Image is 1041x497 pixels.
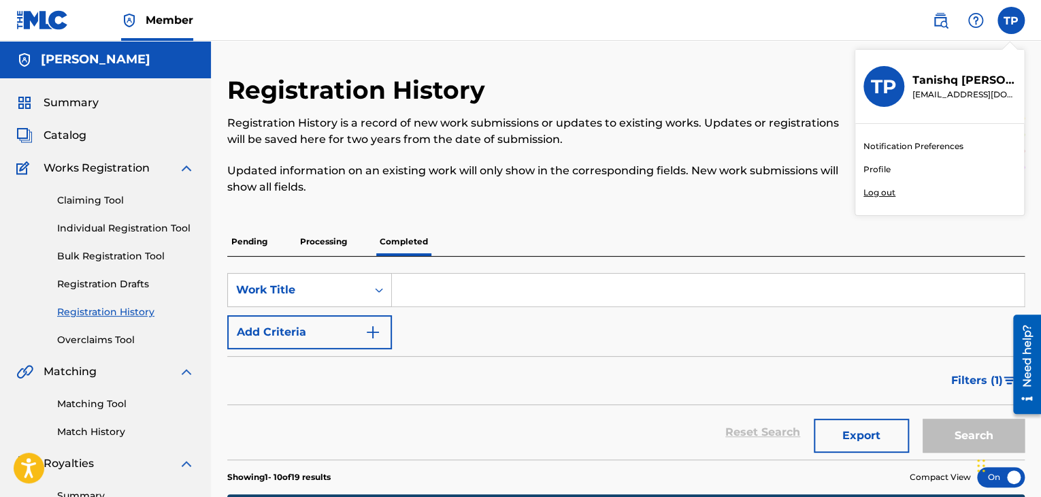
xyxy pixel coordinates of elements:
[943,364,1025,398] button: Filters (1)
[44,364,97,380] span: Matching
[968,12,984,29] img: help
[962,7,989,34] div: Help
[16,52,33,68] img: Accounts
[973,432,1041,497] iframe: Chat Widget
[44,160,150,176] span: Works Registration
[376,227,432,256] p: Completed
[912,72,1016,89] p: Tanishq Phalswal
[44,127,86,144] span: Catalog
[57,221,195,236] a: Individual Registration Tool
[57,249,195,263] a: Bulk Registration Tool
[365,324,381,340] img: 9d2ae6d4665cec9f34b9.svg
[57,425,195,439] a: Match History
[146,12,193,28] span: Member
[57,277,195,291] a: Registration Drafts
[863,187,895,199] p: Log out
[236,282,359,298] div: Work Title
[44,455,94,472] span: Royalties
[1003,310,1041,419] iframe: Resource Center
[16,364,33,380] img: Matching
[227,227,271,256] p: Pending
[16,127,86,144] a: CatalogCatalog
[227,115,841,148] p: Registration History is a record of new work submissions or updates to existing works. Updates or...
[16,160,34,176] img: Works Registration
[178,160,195,176] img: expand
[178,364,195,380] img: expand
[227,75,492,106] h2: Registration History
[41,52,150,67] h5: TANISHQ PHALSWAL
[927,7,954,34] a: Public Search
[951,372,1003,389] span: Filters ( 1 )
[57,397,195,411] a: Matching Tool
[57,193,195,208] a: Claiming Tool
[16,127,33,144] img: Catalog
[178,455,195,472] img: expand
[227,471,331,483] p: Showing 1 - 10 of 19 results
[977,445,985,486] div: Drag
[44,95,99,111] span: Summary
[863,140,963,153] a: Notification Preferences
[57,305,195,319] a: Registration History
[121,12,137,29] img: Top Rightsholder
[16,10,69,30] img: MLC Logo
[16,95,99,111] a: SummarySummary
[227,273,1025,460] form: Search Form
[227,163,841,195] p: Updated information on an existing work will only show in the corresponding fields. New work subm...
[932,12,948,29] img: search
[16,455,33,472] img: Royalties
[910,471,971,483] span: Compact View
[16,95,33,111] img: Summary
[296,227,351,256] p: Processing
[57,333,195,347] a: Overclaims Tool
[227,315,392,349] button: Add Criteria
[997,7,1025,34] div: User Menu
[814,419,909,453] button: Export
[863,163,891,176] a: Profile
[912,89,1016,101] p: tusharhrfgs@gmail.com
[871,75,897,99] h3: TP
